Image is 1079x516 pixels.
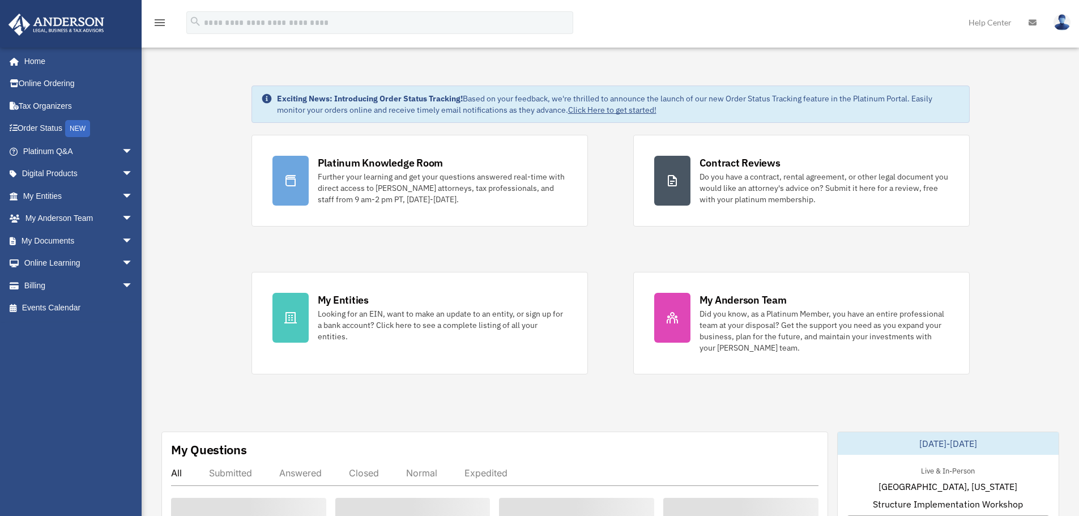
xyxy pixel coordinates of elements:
div: NEW [65,120,90,137]
div: My Entities [318,293,369,307]
a: My Documentsarrow_drop_down [8,229,150,252]
img: Anderson Advisors Platinum Portal [5,14,108,36]
span: arrow_drop_down [122,163,144,186]
div: [DATE]-[DATE] [838,432,1059,455]
a: Click Here to get started! [568,105,656,115]
div: Contract Reviews [700,156,781,170]
span: Structure Implementation Workshop [873,497,1023,511]
div: Did you know, as a Platinum Member, you have an entire professional team at your disposal? Get th... [700,308,949,353]
a: Digital Productsarrow_drop_down [8,163,150,185]
a: Home [8,50,144,73]
i: search [189,15,202,28]
div: Further your learning and get your questions answered real-time with direct access to [PERSON_NAM... [318,171,567,205]
div: Platinum Knowledge Room [318,156,443,170]
a: My Anderson Teamarrow_drop_down [8,207,150,230]
a: Contract Reviews Do you have a contract, rental agreement, or other legal document you would like... [633,135,970,227]
a: Online Learningarrow_drop_down [8,252,150,275]
span: arrow_drop_down [122,274,144,297]
img: User Pic [1054,14,1071,31]
span: arrow_drop_down [122,207,144,231]
div: All [171,467,182,479]
i: menu [153,16,167,29]
a: My Entitiesarrow_drop_down [8,185,150,207]
div: Do you have a contract, rental agreement, or other legal document you would like an attorney's ad... [700,171,949,205]
a: Platinum Knowledge Room Further your learning and get your questions answered real-time with dire... [251,135,588,227]
div: Looking for an EIN, want to make an update to an entity, or sign up for a bank account? Click her... [318,308,567,342]
a: My Anderson Team Did you know, as a Platinum Member, you have an entire professional team at your... [633,272,970,374]
div: Answered [279,467,322,479]
div: Normal [406,467,437,479]
div: Submitted [209,467,252,479]
a: Events Calendar [8,297,150,319]
a: My Entities Looking for an EIN, want to make an update to an entity, or sign up for a bank accoun... [251,272,588,374]
div: My Anderson Team [700,293,787,307]
div: Based on your feedback, we're thrilled to announce the launch of our new Order Status Tracking fe... [277,93,960,116]
span: [GEOGRAPHIC_DATA], [US_STATE] [878,480,1017,493]
a: Billingarrow_drop_down [8,274,150,297]
span: arrow_drop_down [122,185,144,208]
strong: Exciting News: Introducing Order Status Tracking! [277,93,463,104]
a: menu [153,20,167,29]
div: Live & In-Person [912,464,984,476]
span: arrow_drop_down [122,140,144,163]
div: Closed [349,467,379,479]
span: arrow_drop_down [122,229,144,253]
a: Tax Organizers [8,95,150,117]
div: Expedited [464,467,507,479]
a: Order StatusNEW [8,117,150,140]
div: My Questions [171,441,247,458]
a: Online Ordering [8,73,150,95]
a: Platinum Q&Aarrow_drop_down [8,140,150,163]
span: arrow_drop_down [122,252,144,275]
